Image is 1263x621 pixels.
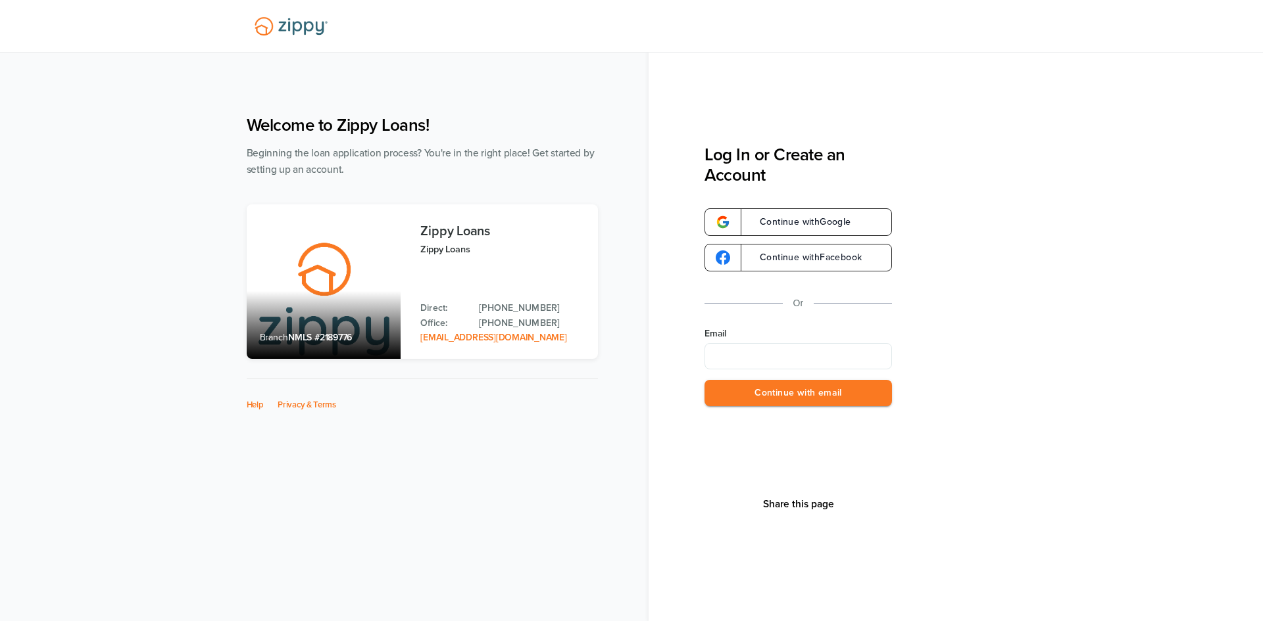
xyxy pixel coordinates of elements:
a: Help [247,400,264,410]
button: Continue with email [705,380,892,407]
a: google-logoContinue withFacebook [705,244,892,271]
span: Branch [260,332,289,343]
a: Direct Phone: 512-975-2947 [479,301,584,315]
a: Email Address: zippyguide@zippymh.com [420,332,566,343]
input: Email Address [705,343,892,369]
span: NMLS #2189776 [288,332,352,343]
a: google-logoContinue withGoogle [705,208,892,236]
label: Email [705,327,892,340]
p: Direct: [420,301,466,315]
p: Or [793,295,804,311]
button: Share This Page [759,497,838,511]
a: Office Phone: 512-975-2947 [479,316,584,331]
span: Continue with Facebook [747,253,862,262]
p: Office: [420,316,466,331]
img: google-logo [716,250,730,265]
h3: Log In or Create an Account [705,145,892,185]
span: Continue with Google [747,218,851,227]
img: google-logo [716,215,730,229]
p: Zippy Loans [420,242,584,257]
a: Privacy & Terms [278,400,336,410]
h1: Welcome to Zippy Loans! [247,115,598,135]
img: Lender Logo [247,11,335,41]
span: Beginning the loan application process? You're in the right place! Get started by setting up an a... [247,147,595,175]
h3: Zippy Loans [420,224,584,239]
